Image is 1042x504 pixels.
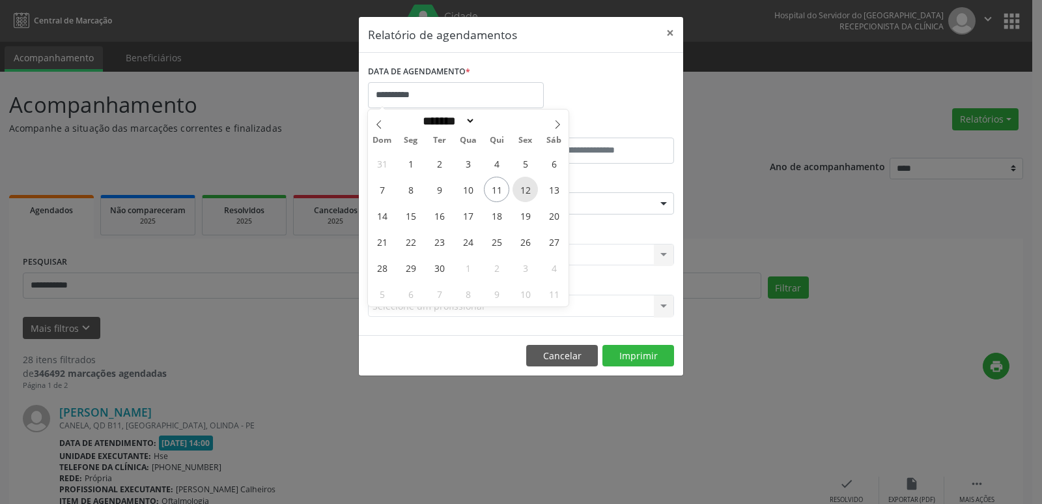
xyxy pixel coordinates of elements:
span: Setembro 13, 2025 [541,177,567,202]
span: Setembro 2, 2025 [427,151,452,176]
span: Sex [511,136,540,145]
span: Outubro 1, 2025 [455,255,481,280]
span: Setembro 11, 2025 [484,177,509,202]
span: Setembro 25, 2025 [484,229,509,254]
span: Setembro 19, 2025 [513,203,538,228]
span: Setembro 3, 2025 [455,151,481,176]
button: Close [657,17,683,49]
span: Setembro 20, 2025 [541,203,567,228]
span: Setembro 9, 2025 [427,177,452,202]
span: Outubro 10, 2025 [513,281,538,306]
span: Outubro 5, 2025 [369,281,395,306]
span: Setembro 28, 2025 [369,255,395,280]
span: Seg [397,136,425,145]
span: Setembro 15, 2025 [398,203,423,228]
span: Setembro 29, 2025 [398,255,423,280]
span: Qua [454,136,483,145]
span: Setembro 7, 2025 [369,177,395,202]
button: Imprimir [602,345,674,367]
span: Setembro 17, 2025 [455,203,481,228]
label: ATÉ [524,117,674,138]
span: Outubro 6, 2025 [398,281,423,306]
span: Agosto 31, 2025 [369,151,395,176]
select: Month [418,114,475,128]
span: Sáb [540,136,569,145]
label: DATA DE AGENDAMENTO [368,62,470,82]
span: Outubro 9, 2025 [484,281,509,306]
h5: Relatório de agendamentos [368,26,517,43]
span: Outubro 4, 2025 [541,255,567,280]
span: Setembro 24, 2025 [455,229,481,254]
span: Outubro 8, 2025 [455,281,481,306]
span: Outubro 3, 2025 [513,255,538,280]
span: Setembro 12, 2025 [513,177,538,202]
span: Setembro 1, 2025 [398,151,423,176]
span: Setembro 16, 2025 [427,203,452,228]
span: Setembro 5, 2025 [513,151,538,176]
span: Dom [368,136,397,145]
span: Setembro 6, 2025 [541,151,567,176]
span: Setembro 26, 2025 [513,229,538,254]
span: Setembro 10, 2025 [455,177,481,202]
button: Cancelar [526,345,598,367]
span: Setembro 23, 2025 [427,229,452,254]
span: Outubro 11, 2025 [541,281,567,306]
span: Setembro 18, 2025 [484,203,509,228]
span: Outubro 7, 2025 [427,281,452,306]
span: Qui [483,136,511,145]
span: Setembro 22, 2025 [398,229,423,254]
span: Ter [425,136,454,145]
span: Setembro 4, 2025 [484,151,509,176]
span: Outubro 2, 2025 [484,255,509,280]
input: Year [475,114,518,128]
span: Setembro 14, 2025 [369,203,395,228]
span: Setembro 30, 2025 [427,255,452,280]
span: Setembro 21, 2025 [369,229,395,254]
span: Setembro 27, 2025 [541,229,567,254]
span: Setembro 8, 2025 [398,177,423,202]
